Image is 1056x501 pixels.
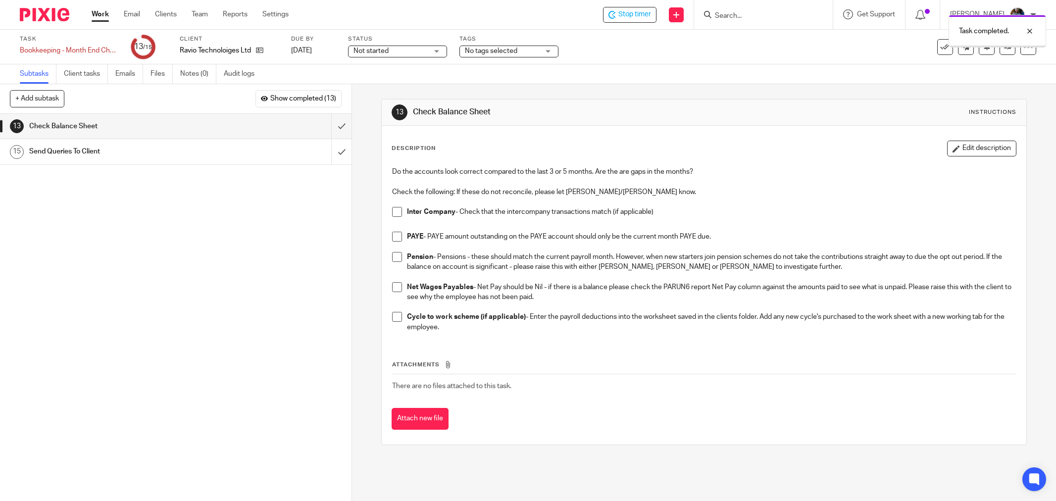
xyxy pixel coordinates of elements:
[969,108,1016,116] div: Instructions
[10,90,64,107] button: + Add subtask
[392,187,1016,197] p: Check the following: If these do not reconcile, please let [PERSON_NAME]/[PERSON_NAME] know.
[392,362,440,367] span: Attachments
[20,35,119,43] label: Task
[407,207,1016,217] p: - Check that the intercompany transactions match (if applicable)
[180,35,279,43] label: Client
[92,9,109,19] a: Work
[115,64,143,84] a: Emails
[959,26,1009,36] p: Task completed.
[255,90,342,107] button: Show completed (13)
[407,284,473,291] strong: Net Wages Payables
[392,167,1016,177] p: Do the accounts look correct compared to the last 3 or 5 months. Are the are gaps in the months?
[155,9,177,19] a: Clients
[1009,7,1025,23] img: Jaskaran%20Singh.jpeg
[407,208,455,215] strong: Inter Company
[407,312,1016,332] p: - Enter the payroll deductions into the worksheet saved in the clients folder. Add any new cycle'...
[29,119,224,134] h1: Check Balance Sheet
[392,145,436,152] p: Description
[348,35,447,43] label: Status
[407,232,1016,242] p: - PAYE amount outstanding on the PAYE account should only be the current month PAYE due.
[291,47,312,54] span: [DATE]
[10,119,24,133] div: 13
[603,7,656,23] div: Ravio Technoloiges Ltd - Bookkeeping - Month End Checks
[20,46,119,55] div: Bookkeeping - Month End Checks
[465,48,517,54] span: No tags selected
[291,35,336,43] label: Due by
[407,252,1016,272] p: - Pensions - these should match the current payroll month. However, when new starters join pensio...
[223,9,248,19] a: Reports
[270,95,336,103] span: Show completed (13)
[947,141,1016,156] button: Edit description
[392,408,449,430] button: Attach new file
[20,8,69,21] img: Pixie
[459,35,558,43] label: Tags
[10,145,24,159] div: 15
[353,48,389,54] span: Not started
[407,313,526,320] strong: Cycle to work scheme (if applicable)
[413,107,725,117] h1: Check Balance Sheet
[64,64,108,84] a: Client tasks
[407,253,433,260] strong: Pension
[20,64,56,84] a: Subtasks
[143,45,152,50] small: /15
[134,41,152,52] div: 13
[224,64,262,84] a: Audit logs
[392,104,407,120] div: 13
[262,9,289,19] a: Settings
[392,383,511,390] span: There are no files attached to this task.
[407,282,1016,302] p: - Net Pay should be Nil - if there is a balance please check the PARUN6 report Net Pay column aga...
[180,64,216,84] a: Notes (0)
[192,9,208,19] a: Team
[407,233,423,240] strong: PAYE
[29,144,224,159] h1: Send Queries To Client
[151,64,173,84] a: Files
[180,46,251,55] p: Ravio Technoloiges Ltd
[124,9,140,19] a: Email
